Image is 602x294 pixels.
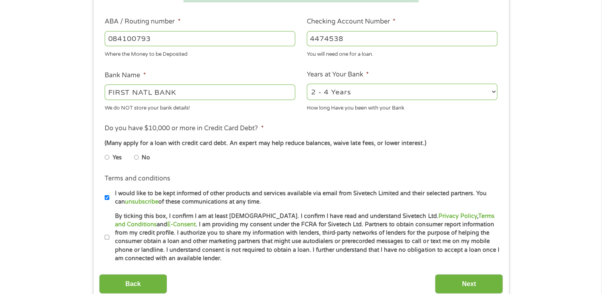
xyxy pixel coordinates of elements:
a: Privacy Policy [438,213,477,220]
label: I would like to be kept informed of other products and services available via email from Sivetech... [109,189,500,206]
label: Do you have $10,000 or more in Credit Card Debt? [105,124,263,133]
label: Checking Account Number [307,18,395,26]
input: 345634636 [307,31,497,46]
div: (Many apply for a loan with credit card debt. An expert may help reduce balances, waive late fees... [105,139,497,148]
label: Terms and conditions [105,174,170,183]
a: E-Consent [167,221,196,228]
label: Years at Your Bank [307,71,369,79]
label: Yes [113,153,122,162]
div: How long Have you been with your Bank [307,101,497,112]
a: Terms and Conditions [115,213,494,228]
label: ABA / Routing number [105,18,180,26]
div: Where the Money to be Deposited [105,48,295,59]
label: Bank Name [105,71,146,80]
input: Back [99,274,167,294]
input: Next [435,274,503,294]
label: No [142,153,150,162]
input: 263177916 [105,31,295,46]
label: By ticking this box, I confirm I am at least [DEMOGRAPHIC_DATA]. I confirm I have read and unders... [109,212,500,263]
div: You will need one for a loan. [307,48,497,59]
a: unsubscribe [125,198,158,205]
div: We do NOT store your bank details! [105,101,295,112]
